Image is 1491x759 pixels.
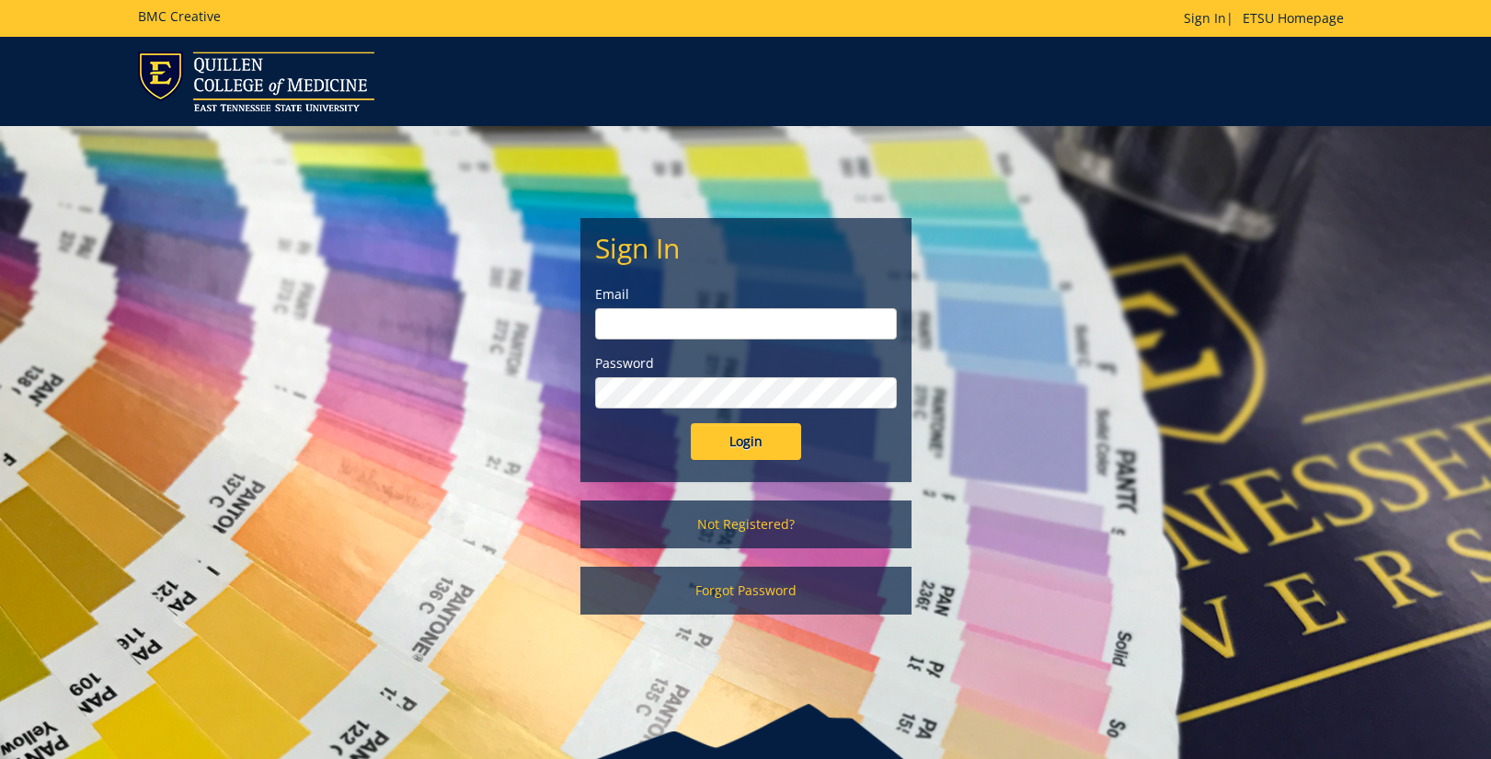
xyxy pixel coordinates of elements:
input: Login [691,423,801,460]
a: ETSU Homepage [1233,9,1353,27]
label: Password [595,354,897,373]
p: | [1184,9,1353,28]
h2: Sign In [595,233,897,263]
label: Email [595,285,897,304]
h5: BMC Creative [138,9,221,23]
a: Sign In [1184,9,1226,27]
img: ETSU logo [138,52,374,111]
a: Not Registered? [580,500,912,548]
a: Forgot Password [580,567,912,615]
